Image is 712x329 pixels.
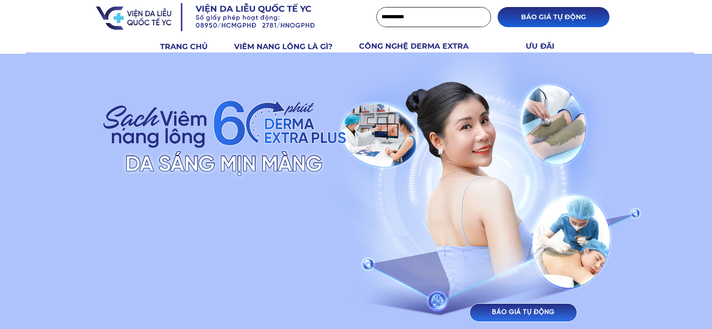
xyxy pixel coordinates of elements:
h3: CÔNG NGHỆ DERMA EXTRA PLUS [359,40,491,64]
p: BÁO GIÁ TỰ ĐỘNG [470,304,577,322]
h3: Số giấy phép hoạt động: 08950/HCMGPHĐ 2781/HNOGPHĐ [196,15,354,30]
h3: VIÊM NANG LÔNG LÀ GÌ? [234,41,348,53]
h3: Viện da liễu quốc tế YC [196,3,340,15]
h3: ƯU ĐÃI [526,40,565,52]
h3: TRANG CHỦ [160,41,223,53]
p: BÁO GIÁ TỰ ĐỘNG [498,7,609,27]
